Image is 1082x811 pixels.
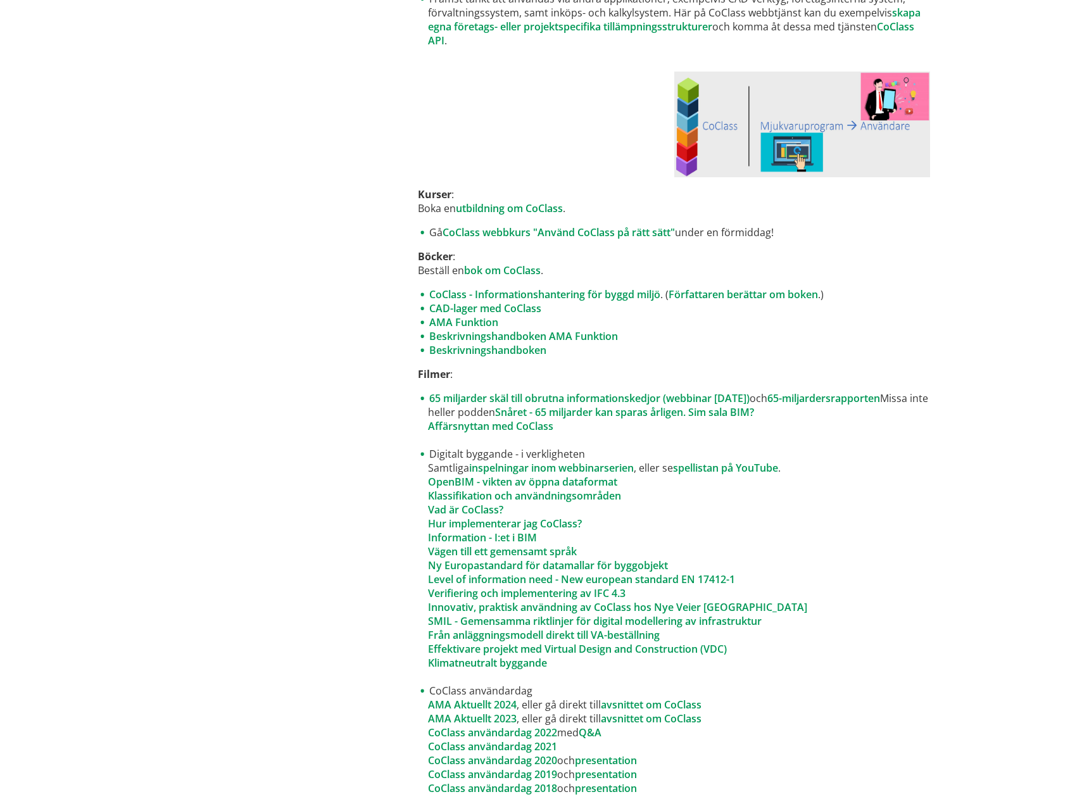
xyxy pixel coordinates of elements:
[418,367,450,381] strong: Filmer
[674,72,931,177] a: Läs mer om CoClass i mjukvaror
[428,489,621,503] a: Klassifikation och användningsområden
[428,656,547,670] a: Klimatneutralt byggande
[428,781,557,795] a: CoClass användardag 2018
[428,698,517,712] a: AMA Aktuellt 2024
[428,20,914,47] a: CoClass API
[429,301,541,315] a: CAD-lager med CoClass
[418,187,451,201] strong: Kurser
[428,600,807,614] a: Innovativ, praktisk användning av CoClass hos Nye Veier [GEOGRAPHIC_DATA]
[428,419,553,433] a: Affärsnyttan med CoClass
[669,287,818,301] a: Författaren berättar om boken
[495,405,754,419] a: Snåret - 65 miljarder kan sparas årligen. Sim sala BIM?
[428,544,577,558] a: Vägen till ett gemensamt språk
[429,315,498,329] a: AMA Funktion
[428,712,517,726] a: AMA Aktuellt 2023
[579,726,601,739] a: Q&A
[418,684,930,809] li: CoClass användardag , eller gå direkt till , eller gå direkt till med och och och
[418,367,930,381] p: :
[673,461,778,475] a: spellistan på YouTube
[428,628,660,642] a: Från anläggningsmodell direkt till VA-beställning
[428,739,557,753] a: CoClass användardag 2021
[428,475,617,489] a: OpenBIM - vikten av öppna dataformat
[428,726,557,739] a: CoClass användardag 2022
[469,461,634,475] a: inspelningar inom webbinarserien
[428,586,626,600] a: Verifiering och implementering av IFC 4.3
[674,72,931,177] img: CoClasslegohink-mjukvara-anvndare.JPG
[428,6,921,34] a: skapa egna företags- eller projektspecifika tillämpningsstrukturer
[464,263,541,277] a: bok om CoClass
[601,712,701,726] a: avsnittet om CoClass
[429,391,750,405] a: 65 miljarder skäl till obrutna informationskedjor (webbinar [DATE])
[443,225,675,239] a: CoClass webbkurs "Använd CoClass på rätt sätt"
[418,249,453,263] strong: Böcker
[418,187,930,215] p: : Boka en .
[418,249,930,277] p: : Beställ en .
[418,391,930,447] li: och Missa inte heller podden
[418,225,930,239] li: Gå under en förmiddag!
[575,767,637,781] a: presentation
[418,287,930,301] li: . ( .)
[767,391,880,405] a: 65-miljardersrapporten
[428,572,735,586] a: Level of information need - New european standard EN 17412-1
[575,781,637,795] a: presentation
[575,753,637,767] a: presentation
[428,558,668,572] a: Ny Europastandard för datamallar för byggobjekt
[428,517,582,531] a: Hur implementerar jag CoClass?
[428,767,557,781] a: CoClass användardag 2019
[428,614,762,628] a: SMIL - Gemensamma riktlinjer för digital modellering av infrastruktur
[601,698,701,712] a: avsnittet om CoClass
[429,329,618,343] a: Beskrivningshandboken AMA Funktion
[418,447,930,684] li: Digitalt byggande - i verkligheten Samtliga , eller se .
[428,753,557,767] a: CoClass användardag 2020
[456,201,563,215] a: utbildning om CoClass
[428,642,727,656] a: Effektivare projekt med Virtual Design and Construction (VDC)
[429,287,660,301] a: CoClass - Informationshantering för byggd miljö
[428,531,537,544] a: Information - I:et i BIM
[429,343,546,357] a: Beskrivningshandboken
[428,503,503,517] a: Vad är CoClass?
